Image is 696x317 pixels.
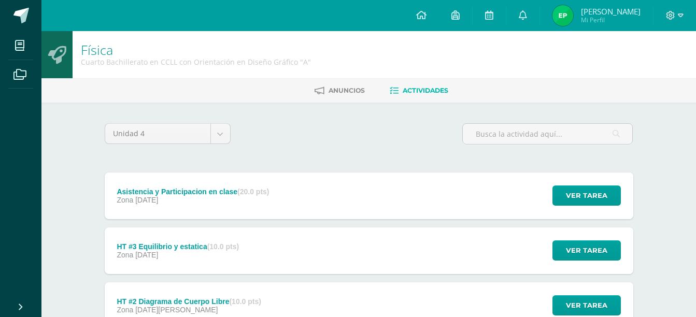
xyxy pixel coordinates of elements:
[81,41,113,59] a: Física
[229,297,261,306] strong: (10.0 pts)
[329,87,365,94] span: Anuncios
[566,241,607,260] span: Ver tarea
[135,251,158,259] span: [DATE]
[566,296,607,315] span: Ver tarea
[237,188,269,196] strong: (20.0 pts)
[81,42,311,57] h1: Física
[81,57,311,67] div: Cuarto Bachillerato en CCLL con Orientación en Diseño Gráfico 'A'
[566,186,607,205] span: Ver tarea
[552,295,621,315] button: Ver tarea
[552,5,573,26] img: 2f2d323142116c6f365ac0d83b590d9e.png
[117,306,133,314] span: Zona
[105,124,230,143] a: Unidad 4
[581,6,641,17] span: [PERSON_NAME]
[581,16,641,24] span: Mi Perfil
[463,124,632,144] input: Busca la actividad aquí...
[315,82,365,99] a: Anuncios
[117,251,133,259] span: Zona
[135,196,158,204] span: [DATE]
[403,87,448,94] span: Actividades
[113,124,203,143] span: Unidad 4
[552,240,621,261] button: Ver tarea
[552,185,621,206] button: Ver tarea
[390,82,448,99] a: Actividades
[117,196,133,204] span: Zona
[117,188,269,196] div: Asistencia y Participacion en clase
[117,297,261,306] div: HT #2 Diagrama de Cuerpo Libre
[117,242,239,251] div: HT #3 Equilibrio y estatica
[135,306,218,314] span: [DATE][PERSON_NAME]
[207,242,239,251] strong: (10.0 pts)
